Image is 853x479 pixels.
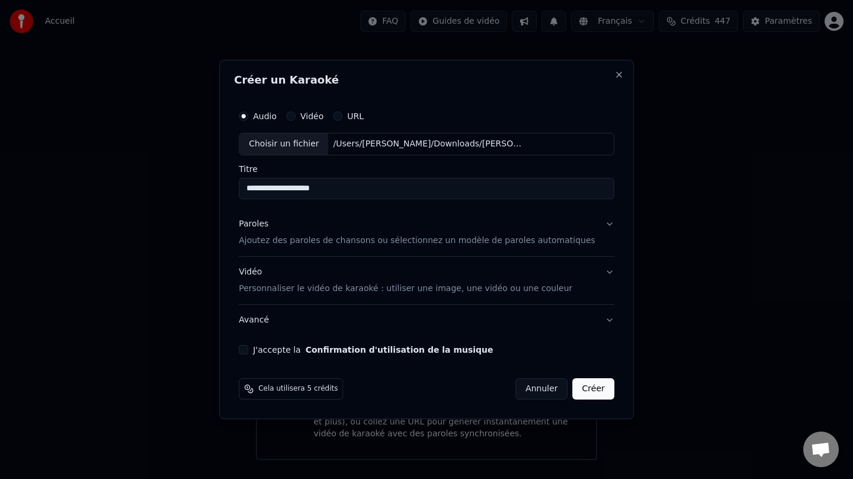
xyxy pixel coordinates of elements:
label: J'accepte la [253,346,493,354]
button: Avancé [239,305,614,336]
button: VidéoPersonnaliser le vidéo de karaoké : utiliser une image, une vidéo ou une couleur [239,257,614,304]
span: Cela utilisera 5 crédits [258,384,338,394]
div: Choisir un fichier [239,133,328,155]
button: ParolesAjoutez des paroles de chansons ou sélectionnez un modèle de paroles automatiques [239,209,614,256]
h2: Créer un Karaoké [234,75,619,85]
label: URL [347,112,364,120]
label: Titre [239,165,614,173]
label: Vidéo [300,112,323,120]
label: Audio [253,112,277,120]
div: Paroles [239,218,268,230]
div: Vidéo [239,266,572,295]
p: Personnaliser le vidéo de karaoké : utiliser une image, une vidéo ou une couleur [239,283,572,295]
button: J'accepte la [306,346,493,354]
button: Annuler [515,378,567,400]
button: Créer [573,378,614,400]
div: /Users/[PERSON_NAME]/Downloads/[PERSON_NAME]-Dewa 19.m4a [329,138,530,150]
p: Ajoutez des paroles de chansons ou sélectionnez un modèle de paroles automatiques [239,235,595,247]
